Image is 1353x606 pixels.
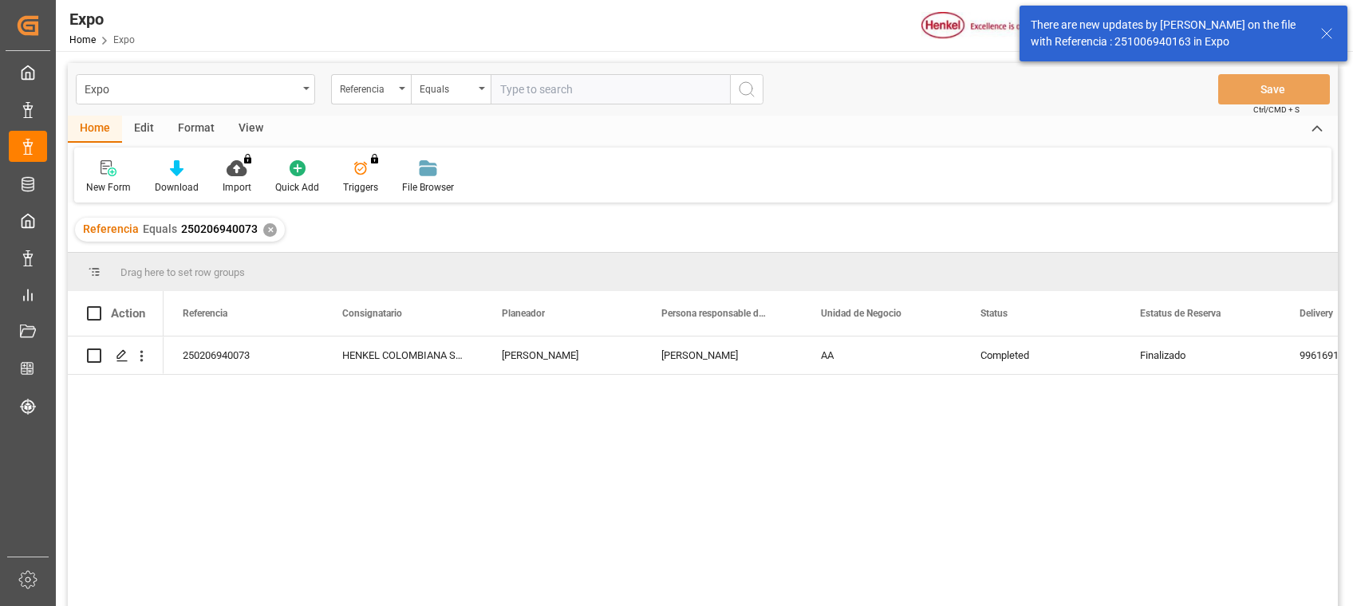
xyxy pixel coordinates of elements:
button: search button [730,74,763,104]
div: Home [68,116,122,143]
div: [PERSON_NAME] [483,336,642,374]
button: open menu [411,74,491,104]
div: Referencia [340,78,394,96]
span: Persona responsable de seguimiento [661,308,768,319]
div: HENKEL COLOMBIANA S.A.S. [323,336,483,374]
span: Status [980,308,1008,319]
div: Format [166,116,227,143]
div: ✕ [263,223,277,237]
div: Press SPACE to select this row. [68,336,164,375]
div: View [227,116,275,143]
input: Type to search [491,74,730,104]
div: File Browser [402,180,454,195]
div: Edit [122,116,166,143]
span: Referencia [83,222,139,235]
span: Referencia [183,308,227,319]
div: 250206940073 [164,336,323,374]
div: AA [802,336,961,374]
div: Finalizado [1140,337,1261,374]
img: Henkel%20logo.jpg_1689854090.jpg [921,12,1055,40]
span: Delivery [1300,308,1333,319]
div: [PERSON_NAME] [642,336,802,374]
a: Home [69,34,96,45]
div: Action [111,306,145,321]
div: Equals [420,78,474,96]
span: Consignatario [342,308,402,319]
button: open menu [331,74,411,104]
span: 250206940073 [181,222,258,235]
span: Planeador [502,308,545,319]
div: Download [155,180,199,195]
span: Equals [143,222,177,235]
span: Ctrl/CMD + S [1253,104,1300,116]
div: There are new updates by [PERSON_NAME] on the file with Referencia : 251006940163 in Expo [1031,17,1305,50]
div: Quick Add [275,180,319,195]
div: Expo [85,78,298,98]
span: Unidad de Negocio [821,308,901,319]
span: Estatus de Reserva [1140,308,1221,319]
div: Completed [961,336,1121,374]
span: Drag here to set row groups [120,266,245,278]
button: Save [1218,74,1330,104]
div: New Form [86,180,131,195]
button: open menu [76,74,315,104]
div: Expo [69,7,135,31]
